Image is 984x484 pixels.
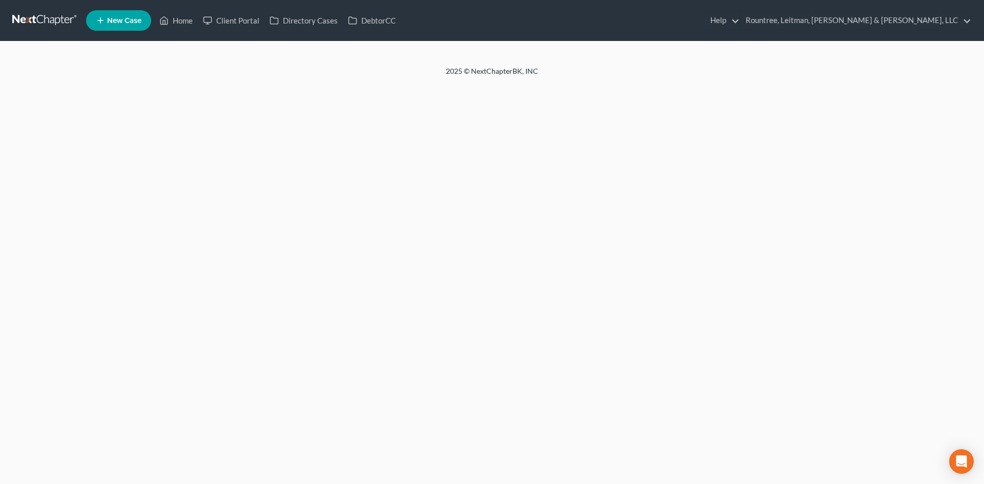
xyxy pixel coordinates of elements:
[154,11,198,30] a: Home
[264,11,343,30] a: Directory Cases
[200,66,784,85] div: 2025 © NextChapterBK, INC
[343,11,401,30] a: DebtorCC
[949,449,974,474] div: Open Intercom Messenger
[198,11,264,30] a: Client Portal
[705,11,740,30] a: Help
[86,10,151,31] new-legal-case-button: New Case
[741,11,971,30] a: Rountree, Leitman, [PERSON_NAME] & [PERSON_NAME], LLC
